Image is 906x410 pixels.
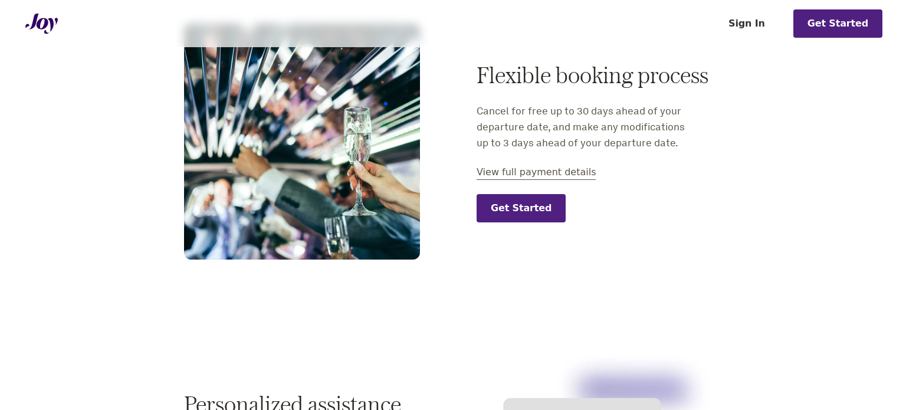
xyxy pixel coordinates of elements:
[714,9,779,38] a: Sign In
[477,61,722,89] h2: Flexible booking process
[477,194,566,222] a: Get Started
[477,103,722,151] p: Cancel for free up to 30 days ahead of your departure date, and make any modifications up to 3 da...
[793,9,882,38] a: Get Started
[477,165,596,180] button: View full payment details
